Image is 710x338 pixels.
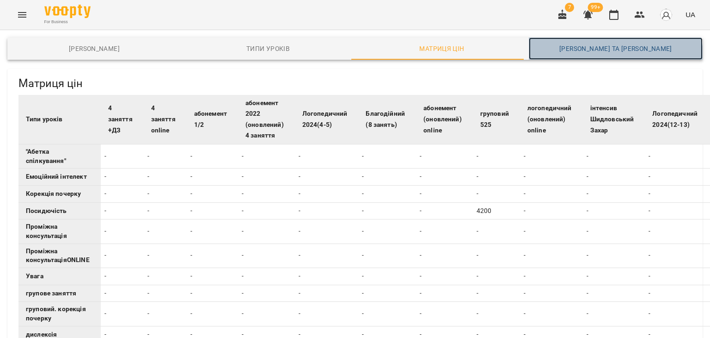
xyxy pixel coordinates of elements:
td: - [416,144,473,169]
td: - [416,244,473,268]
td: - [645,202,709,219]
td: - [473,268,520,285]
td: - [645,185,709,202]
td: - [473,244,520,268]
th: інтенсив Шидловський Захар [583,95,645,144]
td: - [473,302,520,326]
td: - [101,169,144,186]
th: 4 заняття online [144,95,187,144]
th: "Абетка спілкування" [18,144,101,169]
td: - [473,169,520,186]
td: - [473,285,520,302]
td: - [416,302,473,326]
td: - [295,244,359,268]
td: - [144,302,187,326]
td: - [101,202,144,219]
td: - [645,144,709,169]
th: Проміжна консультаціяONLINE [18,244,101,268]
td: - [144,185,187,202]
td: - [101,185,144,202]
td: - [520,144,583,169]
td: - [238,202,295,219]
td: - [416,268,473,285]
th: Емоційний інтелект [18,169,101,186]
td: - [187,302,238,326]
th: Увага [18,268,101,285]
td: - [187,268,238,285]
td: - [358,202,416,219]
th: Типи уроків [18,95,101,144]
td: - [238,219,295,244]
td: - [295,302,359,326]
td: - [238,244,295,268]
td: - [238,302,295,326]
img: Voopty Logo [44,5,91,18]
button: Menu [11,4,33,26]
td: - [144,285,187,302]
td: - [238,144,295,169]
td: - [101,268,144,285]
td: - [520,302,583,326]
td: - [295,219,359,244]
td: - [520,202,583,219]
td: - [144,202,187,219]
td: - [416,185,473,202]
td: - [144,268,187,285]
td: - [187,185,238,202]
td: - [416,169,473,186]
td: - [583,202,645,219]
td: - [520,185,583,202]
td: - [187,144,238,169]
td: - [520,219,583,244]
td: - [358,144,416,169]
td: - [238,285,295,302]
td: - [295,169,359,186]
td: - [358,268,416,285]
th: абонемент 2022 (оновлений) 4 заняття [238,95,295,144]
td: - [645,302,709,326]
td: - [583,302,645,326]
td: - [473,185,520,202]
th: Посидючість [18,202,101,219]
td: - [645,219,709,244]
th: логопедичний (оновлений) online [520,95,583,144]
td: - [187,169,238,186]
td: - [101,302,144,326]
td: - [238,268,295,285]
td: - [101,144,144,169]
td: - [187,219,238,244]
span: 7 [565,3,574,12]
th: Благодійний (8 занять) [358,95,416,144]
h2: Матриця цін [18,76,692,91]
td: - [144,244,187,268]
th: Логопедичний 2024(12-13) [645,95,709,144]
td: - [416,219,473,244]
span: For Business [44,19,91,25]
td: 4200 [473,202,520,219]
td: - [358,185,416,202]
span: 99+ [588,3,603,12]
button: UA [682,6,699,23]
td: - [187,202,238,219]
td: - [520,285,583,302]
span: UA [686,10,695,19]
td: - [583,219,645,244]
td: - [520,244,583,268]
span: [PERSON_NAME] та [PERSON_NAME] [534,43,697,54]
td: - [144,144,187,169]
td: - [295,285,359,302]
td: - [101,244,144,268]
td: - [295,268,359,285]
th: 4 заняття +ДЗ [101,95,144,144]
td: - [187,244,238,268]
td: - [358,302,416,326]
th: абонемент (оновлений) online [416,95,473,144]
span: Типи уроків [187,43,349,54]
img: avatar_s.png [660,8,673,21]
td: - [358,219,416,244]
td: - [583,169,645,186]
td: - [473,144,520,169]
td: - [583,268,645,285]
td: - [101,219,144,244]
td: - [358,169,416,186]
